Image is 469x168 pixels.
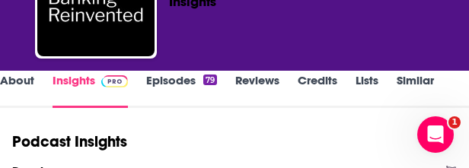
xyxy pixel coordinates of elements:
[203,74,217,85] div: 79
[146,73,217,108] a: Episodes79
[356,73,378,108] a: Lists
[101,75,128,87] img: Podchaser Pro
[298,73,337,108] a: Credits
[53,73,128,108] a: InsightsPodchaser Pro
[397,73,434,108] a: Similar
[12,132,127,151] h1: Podcast Insights
[417,116,454,153] iframe: Intercom live chat
[448,116,461,128] span: 1
[235,73,279,108] a: Reviews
